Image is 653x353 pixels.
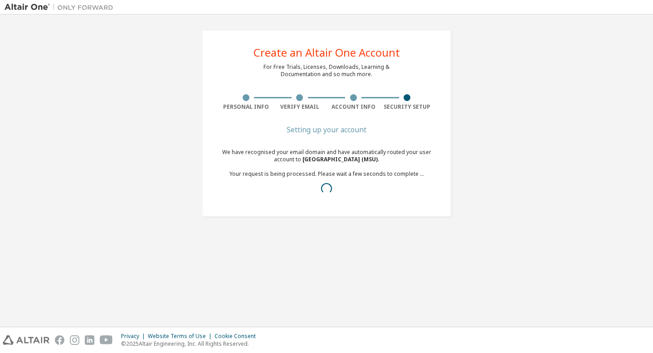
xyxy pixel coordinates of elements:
img: Altair One [5,3,118,12]
div: Account Info [326,103,380,111]
div: For Free Trials, Licenses, Downloads, Learning & Documentation and so much more. [263,63,390,78]
div: We have recognised your email domain and have automatically routed your user account to Your requ... [219,149,434,199]
div: Personal Info [219,103,273,111]
img: instagram.svg [70,335,79,345]
p: © 2025 Altair Engineering, Inc. All Rights Reserved. [121,340,261,348]
span: [GEOGRAPHIC_DATA] (MSU) . [302,155,380,163]
div: Verify Email [273,103,327,111]
div: Cookie Consent [214,333,261,340]
div: Setting up your account [219,127,434,132]
img: youtube.svg [100,335,113,345]
img: linkedin.svg [85,335,94,345]
div: Privacy [121,333,148,340]
div: Security Setup [380,103,434,111]
div: Create an Altair One Account [253,47,400,58]
img: altair_logo.svg [3,335,49,345]
img: facebook.svg [55,335,64,345]
div: Website Terms of Use [148,333,214,340]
